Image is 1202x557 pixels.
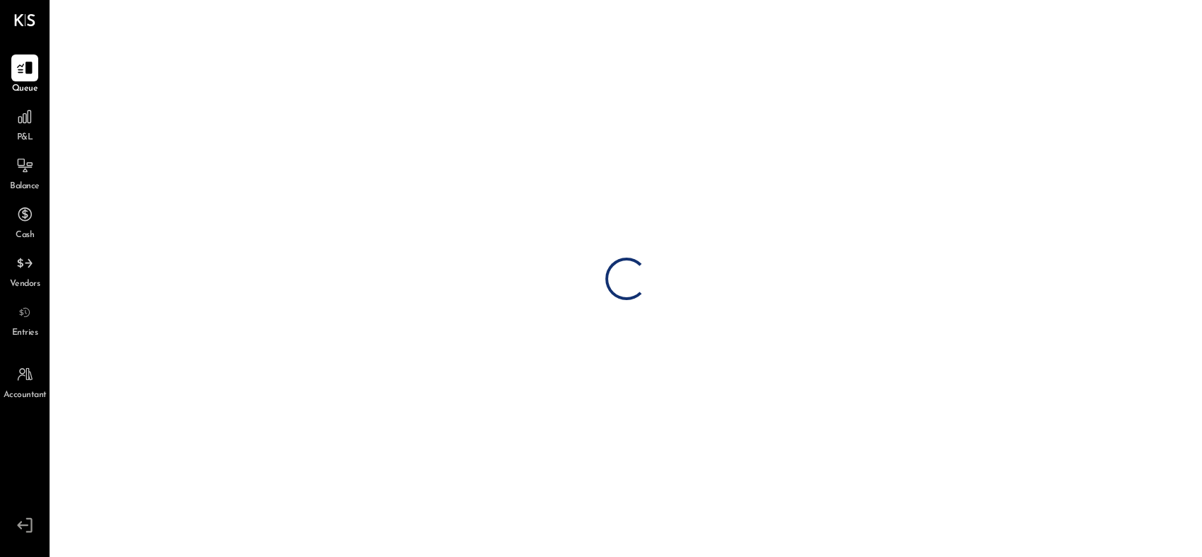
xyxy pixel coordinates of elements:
[10,278,40,291] span: Vendors
[1,250,49,291] a: Vendors
[16,229,34,242] span: Cash
[1,361,49,402] a: Accountant
[1,152,49,193] a: Balance
[12,83,38,96] span: Queue
[10,180,40,193] span: Balance
[4,389,47,402] span: Accountant
[1,299,49,340] a: Entries
[17,132,33,144] span: P&L
[1,103,49,144] a: P&L
[1,201,49,242] a: Cash
[1,54,49,96] a: Queue
[12,327,38,340] span: Entries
